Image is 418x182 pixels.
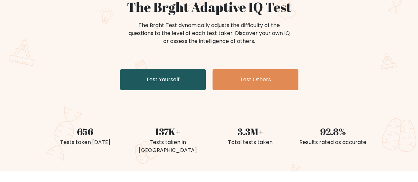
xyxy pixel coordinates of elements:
[213,138,288,146] div: Total tests taken
[127,21,292,45] div: The Brght Test dynamically adjusts the difficulty of the questions to the level of each test take...
[48,138,123,146] div: Tests taken [DATE]
[48,125,123,138] div: 656
[296,138,370,146] div: Results rated as accurate
[131,138,205,154] div: Tests taken in [GEOGRAPHIC_DATA]
[131,125,205,138] div: 137K+
[296,125,370,138] div: 92.8%
[120,69,206,90] a: Test Yourself
[212,69,298,90] a: Test Others
[213,125,288,138] div: 3.3M+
